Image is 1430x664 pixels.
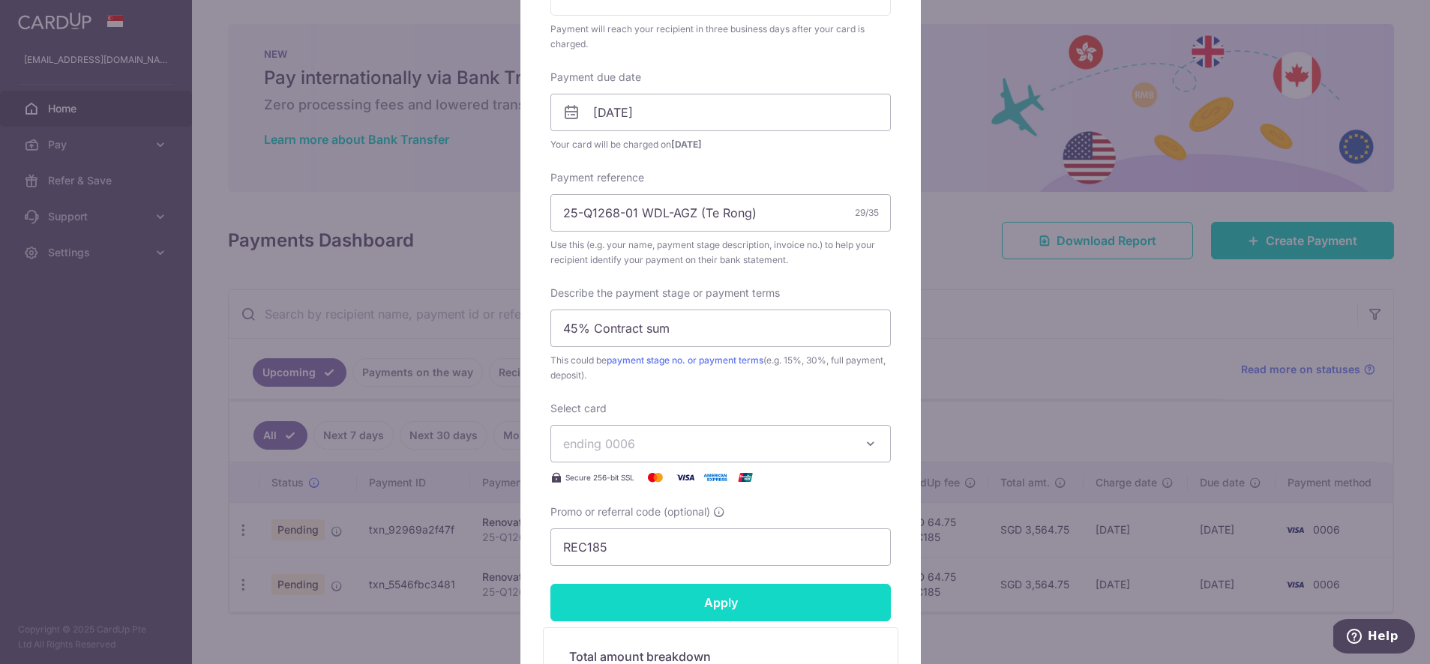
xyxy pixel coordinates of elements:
[855,205,879,220] div: 29/35
[550,286,780,301] label: Describe the payment stage or payment terms
[550,504,710,519] span: Promo or referral code (optional)
[550,238,891,268] span: Use this (e.g. your name, payment stage description, invoice no.) to help your recipient identify...
[550,22,891,52] div: Payment will reach your recipient in three business days after your card is charged.
[671,139,702,150] span: [DATE]
[550,401,607,416] label: Select card
[550,137,891,152] span: Your card will be charged on
[700,468,730,486] img: American Express
[670,468,700,486] img: Visa
[550,70,641,85] label: Payment due date
[550,170,644,185] label: Payment reference
[563,436,635,451] span: ending 0006
[550,353,891,383] span: This could be (e.g. 15%, 30%, full payment, deposit).
[565,471,634,483] span: Secure 256-bit SSL
[607,354,763,366] a: payment stage no. or payment terms
[550,425,891,462] button: ending 0006
[550,584,891,621] input: Apply
[730,468,760,486] img: UnionPay
[550,94,891,131] input: DD / MM / YYYY
[640,468,670,486] img: Mastercard
[1333,619,1415,657] iframe: Opens a widget where you can find more information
